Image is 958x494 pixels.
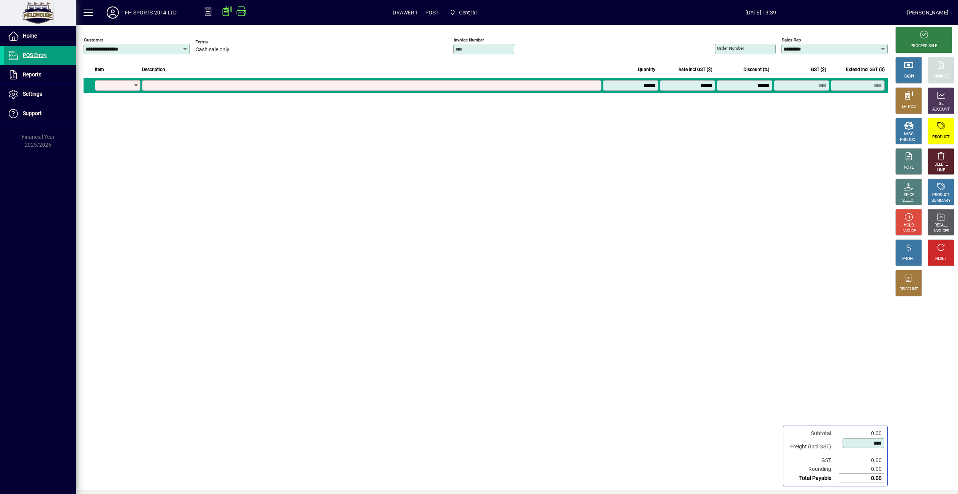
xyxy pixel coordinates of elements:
[933,228,949,234] div: INVOICES
[4,104,76,123] a: Support
[679,65,712,74] span: Rate incl GST ($)
[196,47,229,53] span: Cash sale only
[900,137,917,143] div: PRODUCT
[931,198,950,204] div: SUMMARY
[786,474,839,483] td: Total Payable
[393,6,417,19] span: DRAWER1
[454,37,484,43] mat-label: Invoice number
[902,256,915,262] div: PROFIT
[23,91,42,97] span: Settings
[934,162,947,168] div: DELETE
[839,465,884,474] td: 0.00
[900,287,918,292] div: DISCOUNT
[902,198,915,204] div: SELECT
[743,65,769,74] span: Discount (%)
[786,456,839,465] td: GST
[904,131,913,137] div: MISC
[446,6,480,19] span: Central
[786,438,839,456] td: Freight (Incl GST)
[902,104,916,110] div: EFTPOS
[4,27,76,46] a: Home
[23,52,47,58] span: POS Entry
[904,165,914,171] div: NOTE
[934,74,949,79] div: CHARGE
[425,6,439,19] span: POS1
[23,33,37,39] span: Home
[932,135,949,140] div: PRODUCT
[23,71,41,78] span: Reports
[4,65,76,84] a: Reports
[939,101,944,107] div: GL
[839,456,884,465] td: 0.00
[839,474,884,483] td: 0.00
[95,65,104,74] span: Item
[786,429,839,438] td: Subtotal
[811,65,826,74] span: GST ($)
[196,40,241,44] span: Terms
[125,6,177,19] div: FH SPORTS 2014 LTD
[614,6,907,19] span: [DATE] 13:39
[904,223,914,228] div: HOLD
[459,6,477,19] span: Central
[934,223,948,228] div: RECALL
[904,74,914,79] div: CASH
[932,107,950,112] div: ACCOUNT
[907,6,949,19] div: [PERSON_NAME]
[846,65,885,74] span: Extend incl GST ($)
[839,429,884,438] td: 0.00
[101,6,125,19] button: Profile
[932,192,949,198] div: PRODUCT
[935,256,947,262] div: RESET
[911,43,937,49] div: PROCESS SALE
[904,192,914,198] div: PRICE
[4,85,76,104] a: Settings
[638,65,655,74] span: Quantity
[786,465,839,474] td: Rounding
[782,37,801,43] mat-label: Sales rep
[142,65,165,74] span: Description
[23,110,42,116] span: Support
[937,168,945,173] div: LINE
[901,228,915,234] div: INVOICE
[717,46,744,51] mat-label: Order number
[84,37,103,43] mat-label: Customer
